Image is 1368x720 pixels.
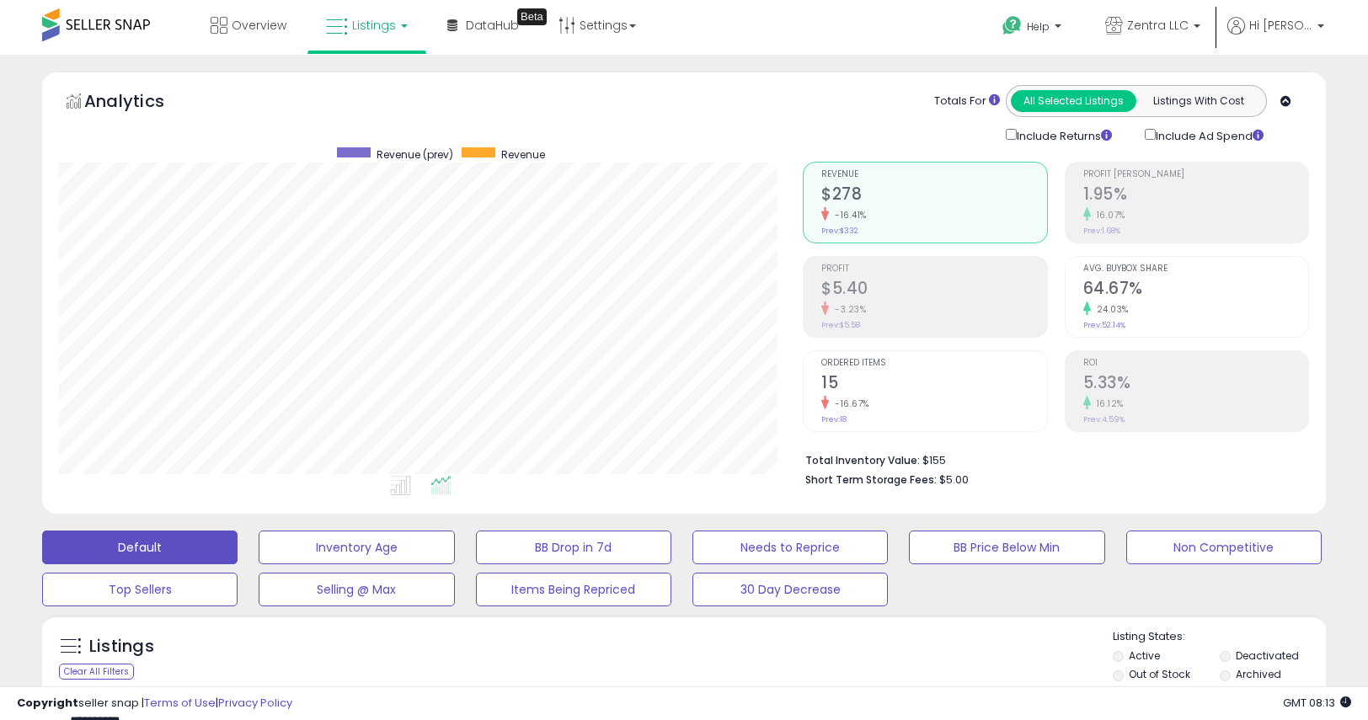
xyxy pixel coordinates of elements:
span: Zentra LLC [1127,17,1189,34]
span: Profit [821,264,1046,274]
span: Ordered Items [821,359,1046,368]
i: Get Help [1002,15,1023,36]
small: 16.12% [1091,397,1124,410]
div: Include Ad Spend [1132,125,1291,145]
div: Include Returns [993,125,1132,145]
label: Archived [1236,667,1281,681]
small: -16.41% [829,209,867,221]
span: Avg. Buybox Share [1083,264,1308,274]
a: Hi [PERSON_NAME] [1227,17,1324,55]
button: 30 Day Decrease [692,573,888,606]
span: DataHub [466,17,519,34]
h2: 64.67% [1083,279,1308,301]
div: Clear All Filters [59,664,134,680]
small: Prev: 52.14% [1083,320,1125,330]
small: -3.23% [829,303,866,316]
b: Short Term Storage Fees: [805,472,937,487]
strong: Copyright [17,695,78,711]
small: 24.03% [1091,303,1129,316]
small: Prev: 18 [821,414,847,424]
span: Listings [352,17,396,34]
span: Profit [PERSON_NAME] [1083,170,1308,179]
li: $155 [805,449,1296,469]
a: Terms of Use [144,695,216,711]
span: Help [1027,19,1050,34]
div: Tooltip anchor [517,8,547,25]
span: Overview [232,17,286,34]
span: ROI [1083,359,1308,368]
span: Revenue [501,147,545,162]
button: Selling @ Max [259,573,454,606]
button: BB Drop in 7d [476,531,671,564]
span: Revenue (prev) [377,147,453,162]
div: seller snap | | [17,696,292,712]
label: Out of Stock [1129,667,1190,681]
button: Needs to Reprice [692,531,888,564]
h2: $5.40 [821,279,1046,301]
h2: 15 [821,373,1046,396]
a: Privacy Policy [218,695,292,711]
label: Active [1129,648,1160,663]
h2: 1.95% [1083,184,1308,207]
small: Prev: $5.58 [821,320,860,330]
button: Inventory Age [259,531,454,564]
span: Hi [PERSON_NAME] [1249,17,1312,34]
small: Prev: $332 [821,226,858,236]
button: All Selected Listings [1011,90,1136,112]
small: Prev: 1.68% [1083,226,1120,236]
button: Non Competitive [1126,531,1322,564]
span: Revenue [821,170,1046,179]
div: Totals For [934,93,1000,109]
h2: $278 [821,184,1046,207]
span: $5.00 [939,472,969,488]
button: Top Sellers [42,573,238,606]
span: 2025-09-9 08:13 GMT [1283,695,1351,711]
label: Deactivated [1236,648,1299,663]
a: Help [989,3,1078,55]
small: 16.07% [1091,209,1125,221]
small: Prev: 4.59% [1083,414,1125,424]
button: Items Being Repriced [476,573,671,606]
p: Listing States: [1113,629,1326,645]
small: -16.67% [829,397,869,410]
button: BB Price Below Min [909,531,1104,564]
h5: Listings [89,635,154,659]
b: Total Inventory Value: [805,453,920,467]
h2: 5.33% [1083,373,1308,396]
h5: Analytics [84,89,197,117]
button: Default [42,531,238,564]
button: Listings With Cost [1136,90,1261,112]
